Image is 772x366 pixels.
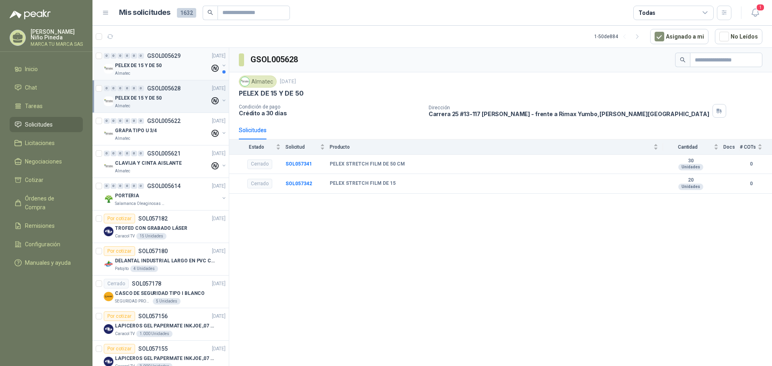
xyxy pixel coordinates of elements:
img: Company Logo [104,259,113,269]
div: 0 [131,183,137,189]
div: 0 [111,183,117,189]
p: Carrera 25 #13-117 [PERSON_NAME] - frente a Rimax Yumbo , [PERSON_NAME][GEOGRAPHIC_DATA] [429,110,709,117]
th: Cantidad [663,139,723,154]
img: Company Logo [104,162,113,171]
p: DELANTAL INDUSTRIAL LARGO EN PVC COLOR AMARILLO [115,257,215,265]
a: Solicitudes [10,117,83,132]
p: Almatec [115,168,130,174]
b: PELEX STRETCH FILM DE 50 CM [330,161,405,168]
img: Company Logo [104,96,113,106]
p: LAPICEROS GEL PAPERMATE INKJOE ,07 1 LOGO 1 TINTA [115,355,215,362]
h3: GSOL005628 [250,53,299,66]
span: Estado [239,144,274,150]
p: [DATE] [212,52,226,60]
p: [DATE] [212,117,226,125]
span: Remisiones [25,221,55,230]
a: Inicio [10,61,83,77]
div: 1.000 Unidades [136,331,172,337]
div: 4 Unidades [130,266,158,272]
p: [DATE] [212,215,226,223]
img: Company Logo [104,64,113,74]
div: Almatec [239,76,277,88]
p: SOL057156 [138,313,168,319]
div: 0 [104,86,110,91]
th: # COTs [740,139,772,154]
img: Company Logo [240,77,249,86]
div: Cerrado [104,279,129,288]
p: GSOL005614 [147,183,181,189]
div: 0 [138,183,144,189]
p: PELEX DE 15 Y DE 50 [115,62,162,70]
div: 1 - 50 de 884 [594,30,644,43]
a: Por cotizarSOL057182[DATE] Company LogoTROFEO CON GRABADO LÁSERCaracol TV15 Unidades [92,211,229,243]
p: TROFEO CON GRABADO LÁSER [115,225,187,232]
a: CerradoSOL057178[DATE] Company LogoCASCO DE SEGURIDAD TIPO I BLANCOSEGURIDAD PROVISER LTDA5 Unidades [92,276,229,308]
div: 0 [124,183,130,189]
img: Company Logo [104,324,113,334]
a: SOL057342 [285,181,312,186]
img: Company Logo [104,194,113,204]
img: Company Logo [104,227,113,236]
div: 0 [131,53,137,59]
a: Chat [10,80,83,95]
div: 0 [104,53,110,59]
p: Caracol TV [115,233,135,239]
span: # COTs [740,144,756,150]
p: Crédito a 30 días [239,110,422,117]
div: 0 [124,118,130,124]
p: SOL057180 [138,248,168,254]
b: 0 [740,180,762,188]
a: Remisiones [10,218,83,233]
a: Tareas [10,98,83,114]
div: 5 Unidades [153,298,181,305]
div: 0 [131,86,137,91]
a: 0 0 0 0 0 0 GSOL005628[DATE] Company LogoPELEX DE 15 Y DE 50Almatec [104,84,227,109]
b: 0 [740,160,762,168]
a: Por cotizarSOL057156[DATE] Company LogoLAPICEROS GEL PAPERMATE INKJOE ,07 1 LOGO 1 TINTACaracol T... [92,308,229,341]
th: Estado [229,139,285,154]
p: SOL057178 [132,281,161,286]
a: SOL057341 [285,161,312,167]
div: Por cotizar [104,311,135,321]
div: 0 [111,118,117,124]
p: [DATE] [212,280,226,288]
p: SOL057182 [138,216,168,221]
div: 0 [124,53,130,59]
div: 0 [138,118,144,124]
img: Company Logo [104,292,113,301]
div: 0 [117,183,123,189]
span: Licitaciones [25,139,55,147]
div: Por cotizar [104,344,135,354]
p: GRAPA TIPO U 3/4 [115,127,157,135]
b: 20 [663,177,719,184]
p: [PERSON_NAME] Niño Pineda [31,29,83,40]
p: SEGURIDAD PROVISER LTDA [115,298,151,305]
a: Licitaciones [10,135,83,151]
p: PELEX DE 15 Y DE 50 [239,89,304,98]
p: CASCO DE SEGURIDAD TIPO I BLANCO [115,290,205,297]
span: search [680,57,686,63]
p: [DATE] [212,85,226,92]
div: Por cotizar [104,246,135,256]
p: LAPICEROS GEL PAPERMATE INKJOE ,07 1 LOGO 1 TINTA [115,322,215,330]
p: MARCA TU MARCA SAS [31,42,83,47]
p: GSOL005629 [147,53,181,59]
span: Órdenes de Compra [25,194,75,212]
div: 0 [117,53,123,59]
div: 0 [104,118,110,124]
p: [DATE] [212,150,226,157]
div: 15 Unidades [136,233,166,239]
a: Cotizar [10,172,83,188]
img: Logo peakr [10,10,51,19]
div: 0 [131,118,137,124]
p: Almatec [115,103,130,109]
span: Tareas [25,102,43,110]
p: Salamanca Oleaginosas SAS [115,200,166,207]
div: Unidades [678,184,703,190]
div: 0 [138,53,144,59]
span: 1 [756,4,765,11]
h1: Mis solicitudes [119,7,170,18]
span: search [207,10,213,15]
span: Solicitud [285,144,318,150]
p: GSOL005622 [147,118,181,124]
